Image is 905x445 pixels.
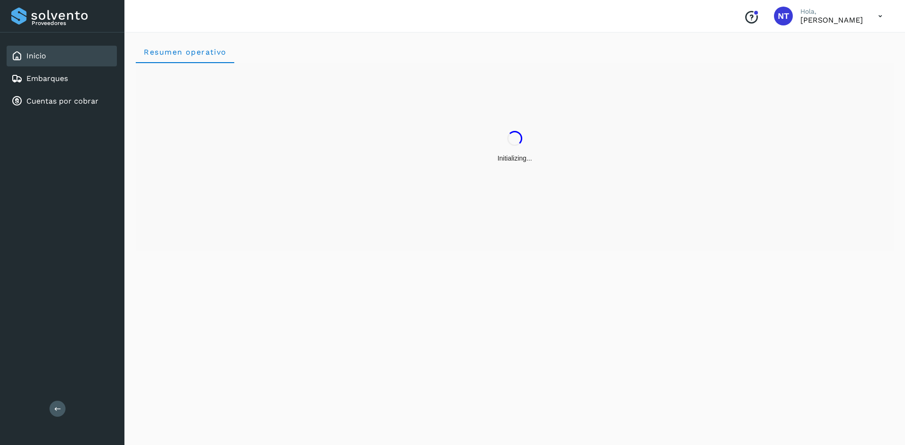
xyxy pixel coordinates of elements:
div: Inicio [7,46,117,66]
div: Cuentas por cobrar [7,91,117,112]
p: Proveedores [32,20,113,26]
a: Inicio [26,51,46,60]
p: Hola, [800,8,863,16]
p: Norberto Tula Tepo [800,16,863,24]
span: Resumen operativo [143,48,227,57]
div: Embarques [7,68,117,89]
a: Cuentas por cobrar [26,97,99,105]
a: Embarques [26,74,68,83]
